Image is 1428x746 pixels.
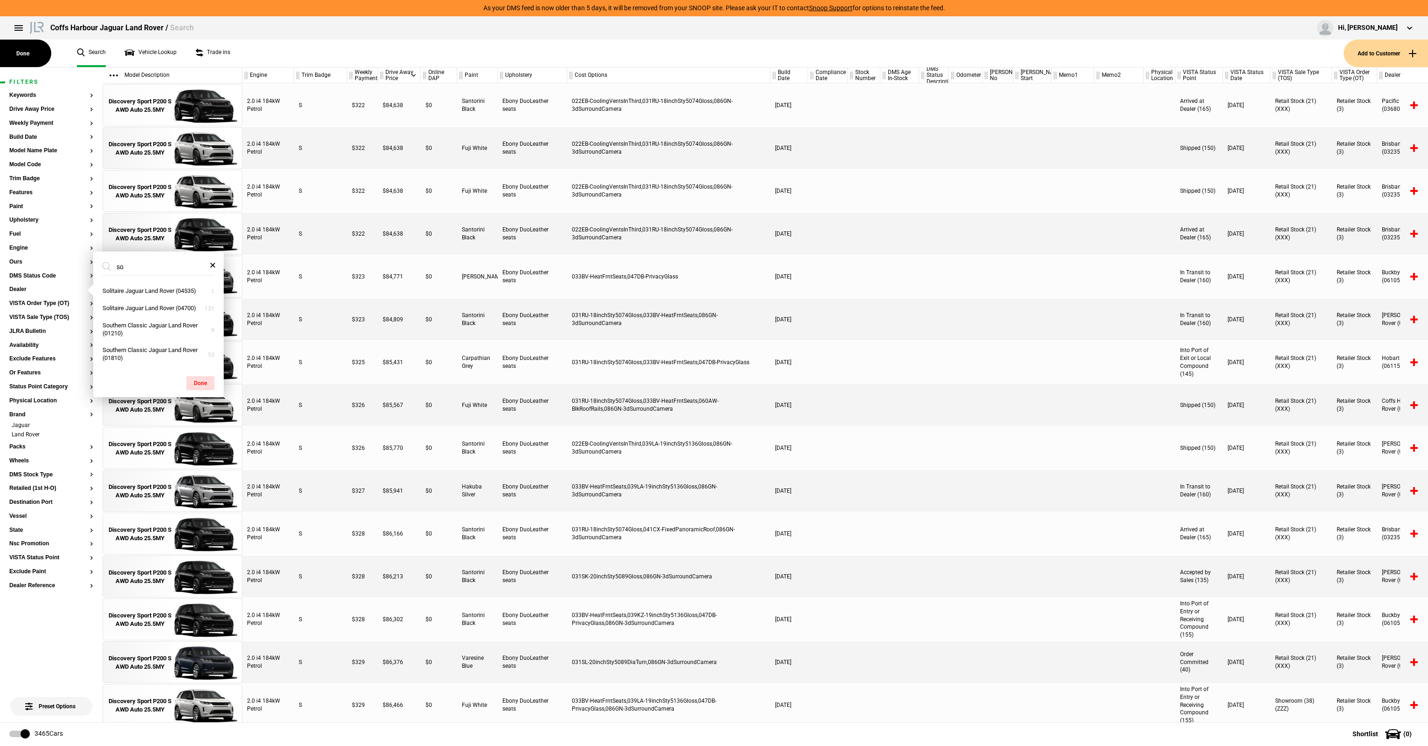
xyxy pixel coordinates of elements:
img: 18168601_thumb.jpeg [172,470,237,512]
button: DMS Stock Type [9,472,93,478]
section: BrandJaguarLand Rover [9,412,93,444]
div: $322 [347,213,378,255]
div: VISTA Sale Type (TOS) [1270,68,1332,83]
div: [DATE] [770,213,808,255]
div: S [294,427,347,469]
section: Packs [9,444,93,458]
button: Drive Away Price [9,106,93,113]
button: Engine [9,245,93,251]
div: Ebony DuoLeather seats [498,384,567,426]
div: Stock Number [848,68,880,83]
div: [DATE] [770,256,808,298]
div: Santorini Black [457,513,498,555]
div: S [294,341,347,383]
div: [PERSON_NAME] [457,256,498,298]
button: Status Point Category [9,384,93,390]
a: Discovery Sport P200 S AWD Auto 25.5MY [108,385,172,427]
section: VISTA Order Type (OT) [9,300,93,314]
button: Brand [9,412,93,418]
a: Search [77,40,106,67]
div: Fuji White [457,384,498,426]
div: [DATE] [1223,213,1270,255]
section: Dealer [9,286,93,300]
section: Drive Away Price [9,106,93,120]
section: DMS Stock Type [9,472,93,486]
button: Ours [9,259,93,265]
div: Discovery Sport P200 S AWD Auto 25.5MY [108,140,172,157]
div: Fuji White [457,127,498,169]
div: [DATE] [1223,170,1270,212]
div: Into Port of Exit or Local Compound (145) [1175,341,1223,383]
div: Engine [242,68,294,83]
div: Ebony DuoLeather seats [498,213,567,255]
div: $84,638 [378,213,421,255]
button: VISTA Sale Type (TOS) [9,314,93,321]
div: Coffs Harbour Jaguar Land Rover / [50,23,194,33]
div: [DATE] [770,170,808,212]
div: 022EB-CoolingVentsInThird,039LA-19inchSty5136Gloss,086GN-3dSurroundCamera [567,427,770,469]
a: Vehicle Lookup [124,40,177,67]
section: Fuel [9,231,93,245]
a: Discovery Sport P200 S AWD Auto 25.5MY [108,685,172,726]
div: Upholstery [498,68,567,83]
div: Shipped (150) [1175,427,1223,469]
a: Discovery Sport P200 S AWD Auto 25.5MY [108,642,172,684]
div: $326 [347,427,378,469]
img: 18133194_thumb.jpeg [172,85,237,127]
a: Discovery Sport P200 S AWD Auto 25.5MY [108,170,172,212]
div: Discovery Sport P200 S AWD Auto 25.5MY [108,183,172,200]
div: [DATE] [1223,256,1270,298]
section: Dealer Reference [9,583,93,597]
button: State [9,527,93,534]
div: Santorini Black [457,84,498,126]
button: Build Date [9,134,93,141]
a: Discovery Sport P200 S AWD Auto 25.5MY [108,213,172,255]
button: Southern Classic Jaguar Land Rover (01210) [93,317,224,342]
div: [DATE] [1223,127,1270,169]
section: Trim Badge [9,176,93,190]
button: Nsc Promotion [9,541,93,547]
div: Discovery Sport P200 S AWD Auto 25.5MY [108,397,172,414]
button: Wheels [9,458,93,464]
h1: Filters [9,79,93,85]
a: Discovery Sport P200 S AWD Auto 25.5MY [108,513,172,555]
div: S [294,84,347,126]
div: Santorini Black [457,213,498,255]
div: $0 [421,298,457,340]
div: 2.0 i4 184kW Petrol [242,427,294,469]
div: 022EB-CoolingVentsInThird,031RU-18inchSty5074Gloss,086GN-3dSurroundCamera [567,127,770,169]
div: S [294,470,347,512]
button: Paint [9,203,93,210]
div: $322 [347,127,378,169]
a: Snoop Support [809,4,852,12]
input: Search [103,258,203,275]
button: Solitaire Jaguar Land Rover (04535) [93,283,224,300]
div: Shipped (150) [1175,384,1223,426]
div: Shipped (150) [1175,127,1223,169]
div: In Transit to Dealer (160) [1175,298,1223,340]
div: $0 [421,384,457,426]
a: Discovery Sport P200 S AWD Auto 25.5MY [108,470,172,512]
li: Land Rover [9,431,93,440]
div: [DATE] [770,384,808,426]
div: Trim Badge [294,68,347,83]
div: In Transit to Dealer (160) [1175,256,1223,298]
button: Destination Port [9,499,93,506]
div: 2.0 i4 184kW Petrol [242,298,294,340]
div: S [294,256,347,298]
div: 2.0 i4 184kW Petrol [242,470,294,512]
div: 031RU-18inchSty5074Gloss,041CX-FixedPanoramicRoof,086GN-3dSurroundCamera [567,513,770,555]
div: Fuji White [457,170,498,212]
button: VISTA Status Point [9,555,93,561]
div: Ebony DuoLeather seats [498,513,567,555]
div: Memo2 [1094,68,1143,83]
div: $327 [347,470,378,512]
div: 2.0 i4 184kW Petrol [242,170,294,212]
section: Build Date [9,134,93,148]
div: 2.0 i4 184kW Petrol [242,513,294,555]
img: 18270340_thumb.jpeg [172,599,237,641]
div: 2.0 i4 184kW Petrol [242,341,294,383]
div: 2.0 i4 184kW Petrol [242,84,294,126]
section: Nsc Promotion [9,541,93,555]
button: Weekly Payment [9,120,93,127]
